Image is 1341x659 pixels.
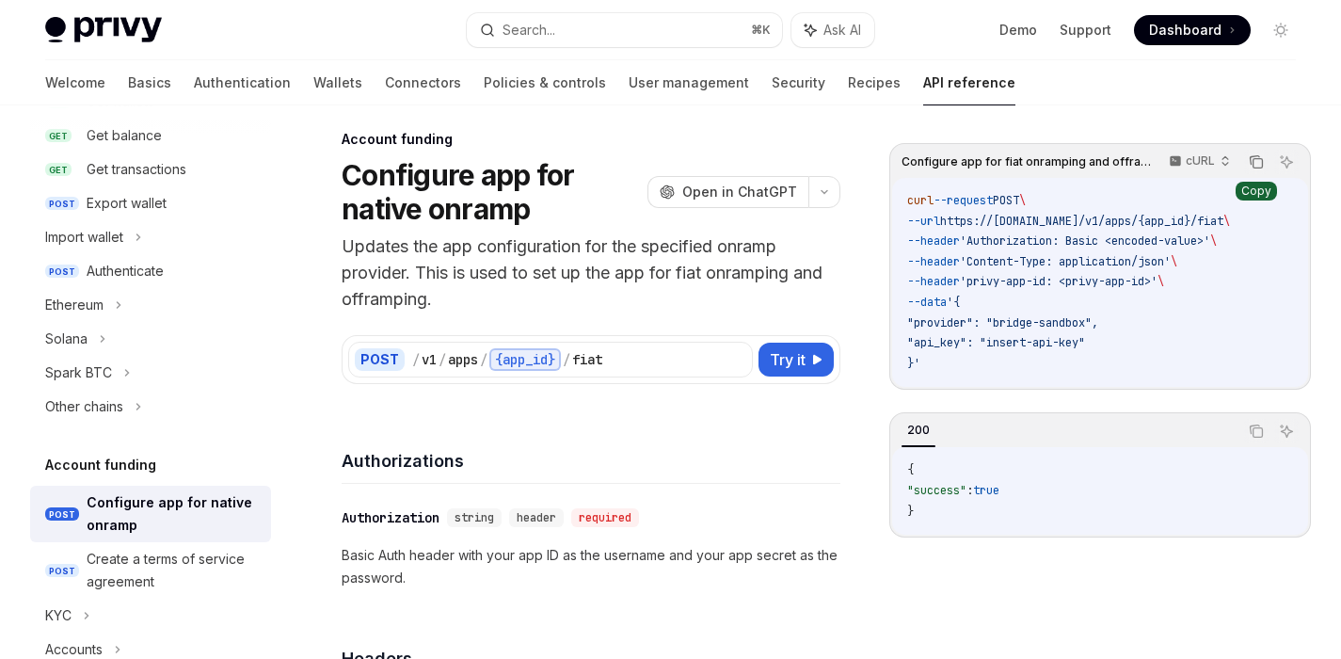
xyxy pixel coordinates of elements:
button: Ask AI [791,13,874,47]
div: {app_id} [489,348,561,371]
span: POST [45,507,79,522]
span: "provider": "bridge-sandbox", [907,315,1098,330]
div: / [480,350,487,369]
span: 'privy-app-id: <privy-app-id>' [960,274,1157,289]
a: Dashboard [1134,15,1251,45]
span: } [907,504,914,519]
a: GETGet balance [30,119,271,153]
div: Search... [503,19,555,41]
span: Try it [770,348,806,371]
a: Basics [128,60,171,105]
div: KYC [45,604,72,627]
button: Ask AI [1274,150,1299,174]
div: / [439,350,446,369]
p: Basic Auth header with your app ID as the username and your app secret as the password. [342,544,840,589]
div: required [571,508,639,527]
p: Updates the app configuration for the specified onramp provider. This is used to set up the app f... [342,233,840,313]
span: '{ [947,295,960,310]
button: Try it [758,343,834,377]
span: : [966,483,973,498]
span: 'Authorization: Basic <encoded-value>' [960,233,1210,249]
div: Export wallet [87,192,167,215]
h4: Authorizations [342,448,840,474]
div: Ethereum [45,294,104,316]
div: Other chains [45,395,123,418]
button: Open in ChatGPT [647,176,808,208]
span: GET [45,163,72,177]
div: Solana [45,328,88,350]
div: POST [355,348,405,371]
h1: Configure app for native onramp [342,158,640,226]
span: --header [907,254,960,269]
a: Demo [999,21,1037,40]
div: apps [448,350,478,369]
span: \ [1157,274,1164,289]
button: cURL [1158,146,1238,178]
div: Account funding [342,130,840,149]
div: Create a terms of service agreement [87,548,260,593]
div: Authenticate [87,260,164,282]
div: fiat [572,350,602,369]
div: 200 [902,419,935,442]
div: Import wallet [45,226,123,249]
button: Toggle dark mode [1266,15,1296,45]
span: --header [907,233,960,249]
a: POSTAuthenticate [30,254,271,288]
a: Authentication [194,60,291,105]
div: / [563,350,570,369]
span: --request [934,193,993,208]
span: Dashboard [1149,21,1221,40]
span: POST [45,197,79,211]
div: Spark BTC [45,362,112,384]
span: Configure app for fiat onramping and offramping. [902,154,1151,169]
a: User management [629,60,749,105]
span: curl [907,193,934,208]
span: header [517,510,556,525]
a: API reference [923,60,1015,105]
span: true [973,483,999,498]
div: Authorization [342,508,439,527]
div: / [412,350,420,369]
a: Connectors [385,60,461,105]
a: Policies & controls [484,60,606,105]
span: POST [45,564,79,578]
h5: Account funding [45,454,156,476]
button: Copy the contents from the code block [1244,419,1269,443]
span: https://[DOMAIN_NAME]/v1/apps/{app_id}/fiat [940,214,1223,229]
span: { [907,462,914,477]
a: Welcome [45,60,105,105]
span: 'Content-Type: application/json' [960,254,1171,269]
span: \ [1223,214,1230,229]
span: "api_key": "insert-api-key" [907,335,1085,350]
span: --url [907,214,940,229]
a: Security [772,60,825,105]
span: POST [993,193,1019,208]
div: v1 [422,350,437,369]
div: Get transactions [87,158,186,181]
span: Ask AI [823,21,861,40]
a: Support [1060,21,1111,40]
p: cURL [1186,153,1215,169]
div: Get balance [87,124,162,147]
a: GETGet transactions [30,153,271,186]
span: string [455,510,494,525]
span: }' [907,356,920,371]
div: Copy [1236,182,1277,201]
span: "success" [907,483,966,498]
span: POST [45,265,79,279]
a: POSTConfigure app for native onramp [30,486,271,542]
div: Configure app for native onramp [87,491,260,537]
a: POSTCreate a terms of service agreement [30,542,271,599]
button: Copy the contents from the code block [1244,150,1269,174]
img: light logo [45,17,162,43]
span: \ [1019,193,1026,208]
span: Open in ChatGPT [682,183,797,201]
span: \ [1210,233,1217,249]
a: Recipes [848,60,901,105]
span: --header [907,274,960,289]
a: Wallets [313,60,362,105]
button: Search...⌘K [467,13,781,47]
span: --data [907,295,947,310]
a: POSTExport wallet [30,186,271,220]
button: Ask AI [1274,419,1299,443]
